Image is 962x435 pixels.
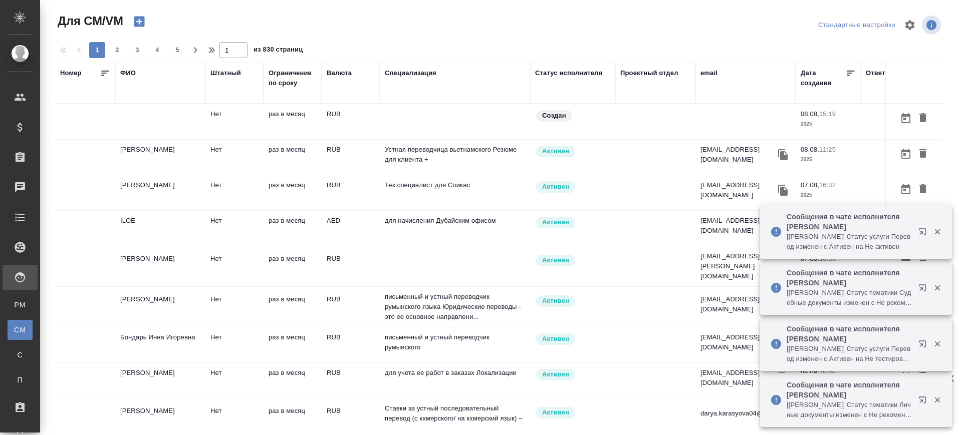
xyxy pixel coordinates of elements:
p: Активен [542,296,569,306]
td: AED [322,211,380,246]
div: Рядовой исполнитель: назначай с учетом рейтинга [535,294,610,308]
button: Открыть календарь загрузки [897,180,914,199]
div: Рядовой исполнитель: назначай с учетом рейтинга [535,254,610,267]
td: ILOE [115,211,205,246]
td: RUB [322,249,380,284]
div: Рядовой исполнитель: назначай с учетом рейтинга [535,216,610,229]
td: раз в месяц [264,363,322,398]
span: Посмотреть информацию [922,16,943,35]
span: PM [13,300,28,310]
span: 5 [169,45,185,55]
a: PM [8,295,33,315]
button: Удалить [914,180,931,199]
p: [EMAIL_ADDRESS][DOMAIN_NAME] [700,145,776,165]
span: 2 [109,45,125,55]
button: Закрыть [927,283,947,292]
button: Открыть в новой вкладке [912,334,936,358]
p: 11:25 [819,146,836,153]
button: Открыть календарь загрузки [897,109,914,128]
td: RUB [322,175,380,210]
div: split button [816,18,898,33]
p: Тех.специалист для Спикас [385,180,525,190]
p: [[PERSON_NAME]] Статус тематики Личные документы изменен с Не рекомендован на Не тестировался [787,400,912,420]
p: Активен [542,182,569,192]
span: 3 [129,45,145,55]
td: RUB [322,327,380,362]
div: Рядовой исполнитель: назначай с учетом рейтинга [535,332,610,346]
td: раз в месяц [264,175,322,210]
p: Создан [542,111,566,121]
td: раз в месяц [264,289,322,324]
button: 3 [129,42,145,58]
p: [[PERSON_NAME]] Статус услуги Перевод изменен с Активен на Не активен [787,232,912,252]
button: Закрыть [927,339,947,348]
span: 4 [149,45,165,55]
td: раз в месяц [264,327,322,362]
p: [[PERSON_NAME]] Статус услуги Перевод изменен с Активен на Не тестировался [787,344,912,364]
p: Сообщения в чате исполнителя [PERSON_NAME] [787,212,912,232]
td: раз в месяц [264,104,322,139]
td: [PERSON_NAME] [115,289,205,324]
p: 07.08, [801,181,819,189]
span: П [13,375,28,385]
span: из 830 страниц [254,44,303,58]
td: RUB [322,104,380,139]
div: email [700,68,717,78]
td: Нет [205,140,264,175]
button: Удалить [914,109,931,128]
p: Сообщения в чате исполнителя [PERSON_NAME] [787,380,912,400]
p: 2025 [801,119,856,129]
p: Активен [542,255,569,265]
div: ФИО [120,68,136,78]
button: Создать [127,13,151,30]
p: [EMAIL_ADDRESS][DOMAIN_NAME] [700,180,776,200]
p: 08.08, [801,110,819,118]
td: Нет [205,249,264,284]
td: [PERSON_NAME] [115,140,205,175]
button: Открыть в новой вкладке [912,278,936,302]
div: Ограничение по сроку [269,68,317,88]
div: Ответственный [866,68,917,78]
p: Активен [542,369,569,379]
div: Статус исполнителя [535,68,602,78]
td: раз в месяц [264,249,322,284]
p: Сообщения в чате исполнителя [PERSON_NAME] [787,324,912,344]
td: Нет [205,104,264,139]
button: Закрыть [927,227,947,236]
span: С [13,350,28,360]
td: [PERSON_NAME] [115,175,205,210]
td: RUB [322,363,380,398]
p: для начисления Дубайским офисом [385,216,525,226]
span: Для СМ/VM [55,13,123,29]
td: RUB [322,140,380,175]
td: Нет [205,175,264,210]
div: Специализация [385,68,436,78]
td: [PERSON_NAME] [115,363,205,398]
div: Рядовой исполнитель: назначай с учетом рейтинга [535,406,610,419]
p: Активен [542,217,569,227]
td: Нет [205,363,264,398]
td: Нет [205,211,264,246]
button: 4 [149,42,165,58]
p: 2025 [801,190,856,200]
p: [EMAIL_ADDRESS][DOMAIN_NAME] [700,216,776,236]
p: Активен [542,146,569,156]
p: 16:32 [819,181,836,189]
div: Проектный отдел [620,68,678,78]
p: [EMAIL_ADDRESS][DOMAIN_NAME] [700,294,776,314]
p: 08.08, [801,146,819,153]
td: RUB [322,289,380,324]
button: 5 [169,42,185,58]
button: Открыть в новой вкладке [912,222,936,246]
p: письменный и устный переводчик румынского языка Юридические переводы - это ее основное направлени... [385,292,525,322]
td: Бондарь Инна Игоревна [115,327,205,362]
a: П [8,370,33,390]
div: Номер [60,68,82,78]
button: 2 [109,42,125,58]
div: Валюта [327,68,352,78]
a: С [8,345,33,365]
div: Дата создания [801,68,846,88]
td: раз в месяц [264,140,322,175]
p: Устная переводчица вьетнамского Резюме для клиента + [385,145,525,165]
span: Настроить таблицу [898,13,922,37]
